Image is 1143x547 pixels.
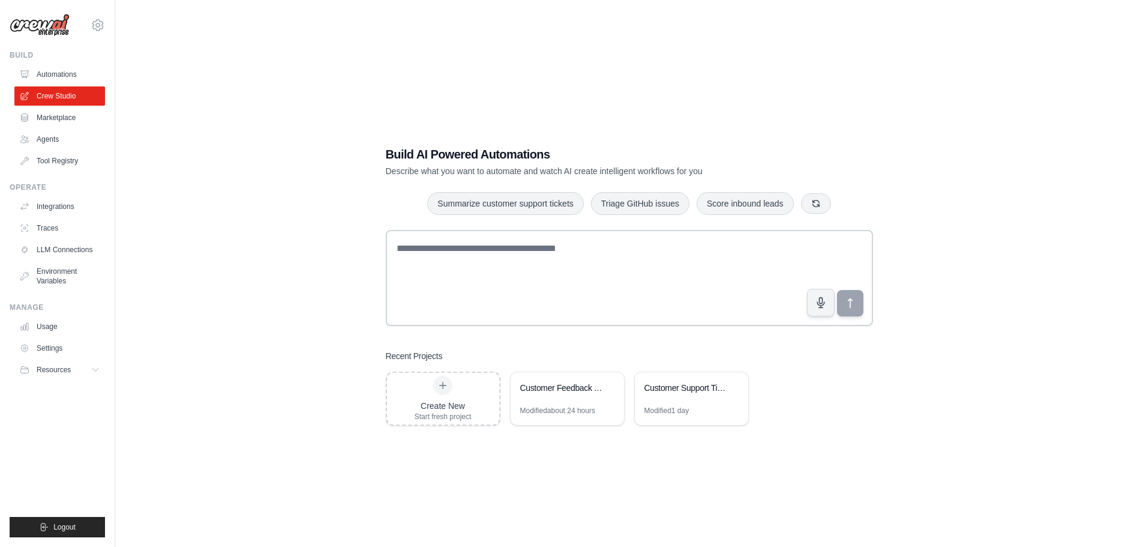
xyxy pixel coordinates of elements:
[14,339,105,358] a: Settings
[10,517,105,537] button: Logout
[801,193,831,214] button: Get new suggestions
[10,303,105,312] div: Manage
[427,192,583,215] button: Summarize customer support tickets
[14,65,105,84] a: Automations
[37,365,71,375] span: Resources
[14,219,105,238] a: Traces
[386,350,443,362] h3: Recent Projects
[10,14,70,37] img: Logo
[14,240,105,259] a: LLM Connections
[644,406,689,416] div: Modified 1 day
[14,151,105,171] a: Tool Registry
[14,86,105,106] a: Crew Studio
[644,382,727,394] div: Customer Support Ticket Automation
[591,192,689,215] button: Triage GitHub issues
[520,406,595,416] div: Modified about 24 hours
[386,165,789,177] p: Describe what you want to automate and watch AI create intelligent workflows for you
[697,192,794,215] button: Score inbound leads
[386,146,789,163] h1: Build AI Powered Automations
[415,412,472,422] div: Start fresh project
[53,522,76,532] span: Logout
[14,262,105,291] a: Environment Variables
[10,50,105,60] div: Build
[520,382,602,394] div: Customer Feedback Analysis & Product Insights
[415,400,472,412] div: Create New
[14,108,105,127] a: Marketplace
[14,317,105,336] a: Usage
[807,289,835,316] button: Click to speak your automation idea
[14,130,105,149] a: Agents
[14,360,105,379] button: Resources
[14,197,105,216] a: Integrations
[10,183,105,192] div: Operate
